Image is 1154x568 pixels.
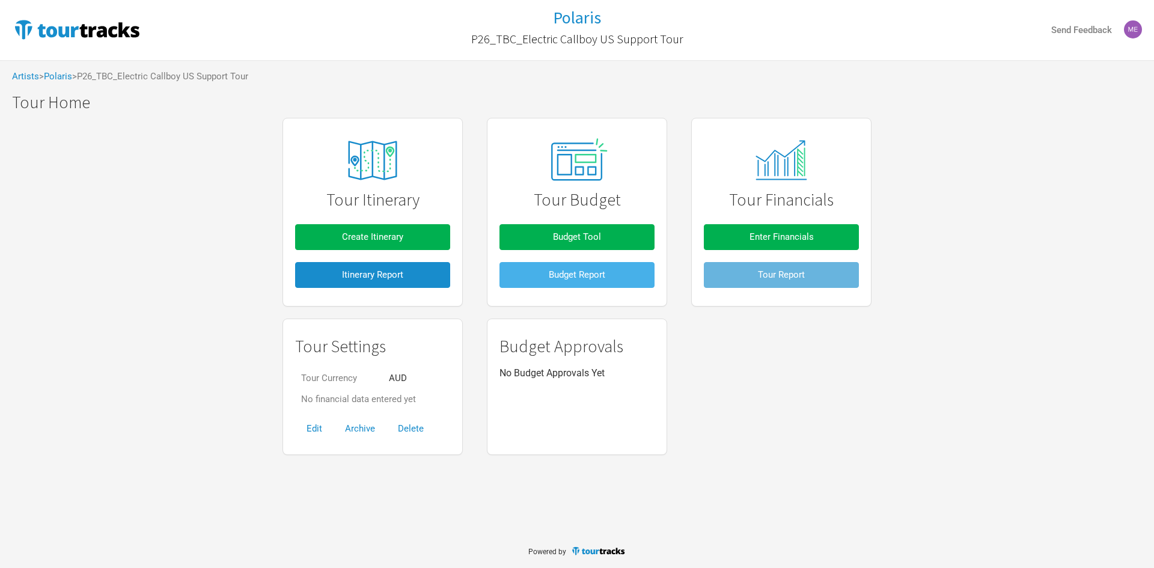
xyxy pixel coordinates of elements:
img: tourtracks_02_icon_presets.svg [537,135,617,186]
span: Create Itinerary [342,231,403,242]
h1: Tour Financials [704,191,859,209]
img: tourtracks_14_icons_monitor.svg [749,140,813,180]
button: Enter Financials [704,224,859,250]
a: Budget Tool [499,218,655,256]
span: Tour Report [758,269,805,280]
button: Tour Report [704,262,859,288]
a: Enter Financials [704,218,859,256]
button: Edit [295,416,334,442]
h1: Tour Home [12,93,1154,112]
span: Budget Report [549,269,605,280]
a: Polaris [44,71,72,82]
button: Budget Tool [499,224,655,250]
p: No Budget Approvals Yet [499,368,655,379]
img: Melanie [1124,20,1142,38]
a: Tour Report [704,256,859,294]
span: Powered by [528,548,566,556]
h2: P26_TBC_Electric Callboy US Support Tour [471,32,683,46]
span: Budget Tool [553,231,601,242]
button: Archive [334,416,386,442]
h1: Tour Budget [499,191,655,209]
span: Enter Financials [749,231,814,242]
a: Artists [12,71,39,82]
button: Budget Report [499,262,655,288]
a: Budget Report [499,256,655,294]
button: Create Itinerary [295,224,450,250]
td: No financial data entered yet [295,389,422,410]
a: Edit [295,423,334,434]
a: Create Itinerary [295,218,450,256]
td: Tour Currency [295,368,383,389]
button: Delete [386,416,435,442]
h1: Tour Itinerary [295,191,450,209]
h1: Polaris [553,7,601,28]
a: Polaris [553,8,601,27]
a: P26_TBC_Electric Callboy US Support Tour [471,26,683,52]
h1: Tour Settings [295,337,450,356]
span: Itinerary Report [342,269,403,280]
button: Itinerary Report [295,262,450,288]
img: TourTracks [12,17,142,41]
img: TourTracks [571,546,626,556]
img: tourtracks_icons_FA_06_icons_itinerary.svg [328,132,418,189]
td: AUD [383,368,422,389]
h1: Budget Approvals [499,337,655,356]
a: Itinerary Report [295,256,450,294]
strong: Send Feedback [1051,25,1112,35]
span: > [39,72,72,81]
span: > P26_TBC_Electric Callboy US Support Tour [72,72,248,81]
